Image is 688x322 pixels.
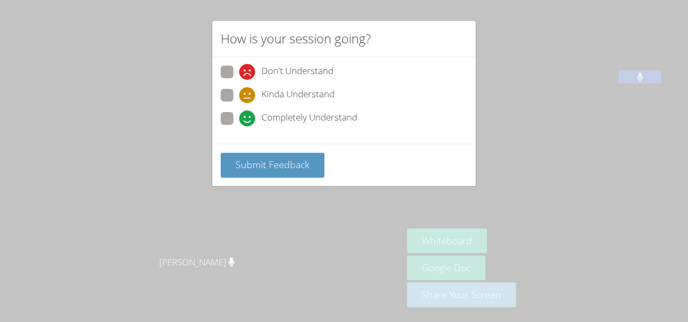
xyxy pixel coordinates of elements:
[261,111,357,126] span: Completely Understand
[261,64,333,80] span: Don't Understand
[261,87,334,103] span: Kinda Understand
[236,158,310,171] span: Submit Feedback
[221,29,371,48] h2: How is your session going?
[221,153,324,178] button: Submit Feedback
